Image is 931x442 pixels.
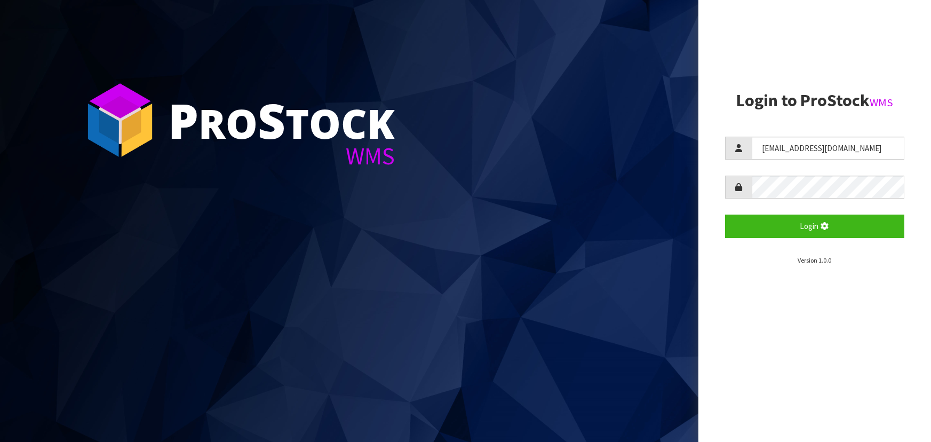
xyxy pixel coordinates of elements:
input: Username [752,137,904,160]
span: S [258,88,285,153]
img: ProStock Cube [80,80,160,160]
button: Login [725,215,904,238]
h2: Login to ProStock [725,91,904,110]
span: P [168,88,198,153]
small: WMS [870,96,893,109]
div: ro tock [168,96,395,144]
small: Version 1.0.0 [798,256,831,264]
div: WMS [168,144,395,168]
